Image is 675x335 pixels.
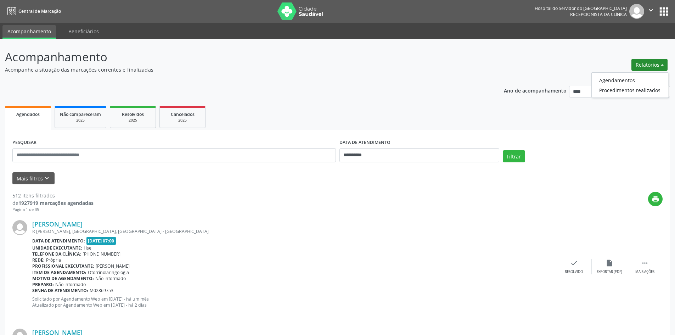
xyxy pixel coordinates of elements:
b: Rede: [32,257,45,263]
label: DATA DE ATENDIMENTO [339,137,390,148]
div: Hospital do Servidor do [GEOGRAPHIC_DATA] [535,5,627,11]
b: Data de atendimento: [32,238,85,244]
b: Profissional executante: [32,263,94,269]
div: Exportar (PDF) [597,269,622,274]
a: Procedimentos realizados [592,85,668,95]
span: Não compareceram [60,111,101,117]
b: Unidade executante: [32,245,82,251]
span: [PERSON_NAME] [96,263,130,269]
a: Agendamentos [592,75,668,85]
i:  [647,6,655,14]
button: Relatórios [631,59,668,71]
div: 512 itens filtrados [12,192,94,199]
span: Central de Marcação [18,8,61,14]
img: img [12,220,27,235]
button: print [648,192,663,206]
b: Telefone da clínica: [32,251,81,257]
span: Hse [84,245,91,251]
label: PESQUISAR [12,137,36,148]
span: [PHONE_NUMBER] [83,251,120,257]
a: Acompanhamento [2,25,56,39]
div: 2025 [165,118,200,123]
div: R [PERSON_NAME], [GEOGRAPHIC_DATA], [GEOGRAPHIC_DATA] - [GEOGRAPHIC_DATA] [32,228,556,234]
span: M02869753 [90,287,113,294]
button: Mais filtroskeyboard_arrow_down [12,172,55,185]
i: insert_drive_file [606,259,613,267]
div: 2025 [115,118,151,123]
span: [DATE] 07:00 [86,237,116,245]
button: Filtrar [503,150,525,162]
ul: Relatórios [591,72,668,98]
div: Resolvido [565,269,583,274]
span: Recepcionista da clínica [570,11,627,17]
button:  [644,4,658,19]
div: 2025 [60,118,101,123]
img: img [629,4,644,19]
i: check [570,259,578,267]
p: Ano de acompanhamento [504,86,567,95]
b: Motivo de agendamento: [32,275,94,281]
b: Senha de atendimento: [32,287,88,294]
p: Solicitado por Agendamento Web em [DATE] - há um mês Atualizado por Agendamento Web em [DATE] - h... [32,296,556,308]
div: de [12,199,94,207]
span: Própria [46,257,61,263]
span: Não informado [95,275,126,281]
span: Não informado [55,281,86,287]
strong: 1927919 marcações agendadas [18,200,94,206]
p: Acompanhamento [5,48,471,66]
i:  [641,259,649,267]
span: Otorrinolaringologia [88,269,129,275]
a: [PERSON_NAME] [32,220,83,228]
a: Beneficiários [63,25,104,38]
i: keyboard_arrow_down [43,174,51,182]
b: Item de agendamento: [32,269,86,275]
b: Preparo: [32,281,54,287]
span: Resolvidos [122,111,144,117]
span: Agendados [16,111,40,117]
i: print [652,195,659,203]
a: Central de Marcação [5,5,61,17]
p: Acompanhe a situação das marcações correntes e finalizadas [5,66,471,73]
div: Mais ações [635,269,654,274]
span: Cancelados [171,111,195,117]
button: apps [658,5,670,18]
div: Página 1 de 35 [12,207,94,213]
